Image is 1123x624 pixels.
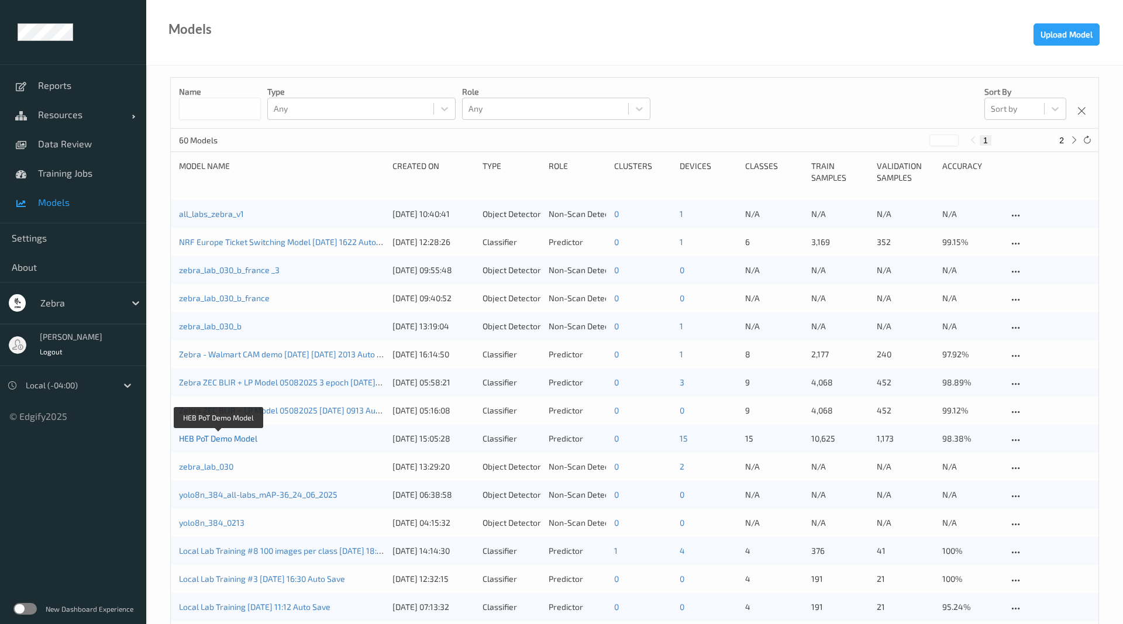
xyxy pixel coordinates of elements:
div: clusters [614,160,671,184]
div: Classifier [483,545,540,557]
a: yolo8n_384_0213 [179,518,244,528]
p: N/A [942,264,1000,276]
div: Object Detector [483,208,540,220]
p: 2,177 [811,349,869,360]
p: N/A [877,320,934,332]
a: 0 [680,265,684,275]
a: 2 [680,461,684,471]
a: 15 [680,433,688,443]
p: N/A [877,461,934,473]
p: 4 [745,545,802,557]
a: 0 [680,602,684,612]
a: 0 [680,489,684,499]
p: N/A [811,517,869,529]
a: Local Lab Training [DATE] 11:12 Auto Save [179,602,330,612]
a: 0 [614,433,619,443]
div: [DATE] 04:15:32 [392,517,474,529]
div: [DATE] 10:40:41 [392,208,474,220]
p: 98.38% [942,433,1000,444]
p: 352 [877,236,934,248]
a: 0 [614,602,619,612]
a: zebra_lab_030_b [179,321,242,331]
p: N/A [942,517,1000,529]
button: 2 [1056,135,1067,146]
div: Classifier [483,433,540,444]
div: Classifier [483,601,540,613]
a: zebra_lab_030_b_france [179,293,270,303]
p: 99.12% [942,405,1000,416]
div: Non-Scan Detector [549,208,606,220]
p: N/A [942,489,1000,501]
p: 97.92% [942,349,1000,360]
p: N/A [745,320,802,332]
p: 191 [811,601,869,613]
a: 1 [680,349,683,359]
div: Predictor [549,433,606,444]
p: 21 [877,573,934,585]
p: 376 [811,545,869,557]
button: Upload Model [1034,23,1100,46]
div: Classifier [483,573,540,585]
div: Validation Samples [877,160,934,184]
div: Predictor [549,349,606,360]
a: 0 [614,349,619,359]
p: Name [179,86,261,98]
p: N/A [942,320,1000,332]
div: [DATE] 12:28:26 [392,236,474,248]
p: N/A [811,461,869,473]
div: Non-Scan Detector [549,461,606,473]
a: 1 [614,546,618,556]
p: 9 [745,405,802,416]
div: Classes [745,160,802,184]
a: HEB PoT Demo Model [179,433,257,443]
a: 0 [614,265,619,275]
div: [DATE] 09:40:52 [392,292,474,304]
a: zebra_lab_030 [179,461,233,471]
div: [DATE] 13:19:04 [392,320,474,332]
a: 0 [614,237,619,247]
div: [DATE] 05:58:21 [392,377,474,388]
p: N/A [942,292,1000,304]
p: 15 [745,433,802,444]
p: N/A [811,489,869,501]
p: N/A [877,489,934,501]
p: N/A [811,264,869,276]
p: N/A [942,461,1000,473]
a: zebra_lab_030_b_france _3 [179,265,280,275]
div: Object Detector [483,517,540,529]
div: [DATE] 05:16:08 [392,405,474,416]
div: Classifier [483,349,540,360]
a: Zebra ZEC BLIR + LP Model 05082025 3 epoch [DATE] 0957 Auto Save [179,377,435,387]
p: 4,068 [811,377,869,388]
div: devices [680,160,737,184]
p: N/A [745,264,802,276]
div: Non-Scan Detector [549,320,606,332]
a: Zebra ZEC BLIR + LP Model 05082025 [DATE] 0913 Auto Save [179,405,403,415]
a: Local Lab Training #8 100 images per class [DATE] 18:11 Auto Save [179,546,423,556]
div: Type [483,160,540,184]
div: [DATE] 06:38:58 [392,489,474,501]
div: Predictor [549,236,606,248]
button: 1 [980,135,991,146]
div: [DATE] 07:13:32 [392,601,474,613]
p: 100% [942,545,1000,557]
a: 1 [680,237,683,247]
p: 21 [877,601,934,613]
p: 98.89% [942,377,1000,388]
p: Role [462,86,650,98]
p: N/A [811,292,869,304]
p: 452 [877,377,934,388]
div: Classifier [483,405,540,416]
div: Non-Scan Detector [549,489,606,501]
p: N/A [942,208,1000,220]
a: all_labs_zebra_v1 [179,209,244,219]
div: Non-Scan Detector [549,517,606,529]
p: N/A [745,489,802,501]
div: Object Detector [483,292,540,304]
p: 1,173 [877,433,934,444]
div: Train Samples [811,160,869,184]
p: 8 [745,349,802,360]
p: N/A [877,264,934,276]
a: 0 [680,574,684,584]
div: [DATE] 09:55:48 [392,264,474,276]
